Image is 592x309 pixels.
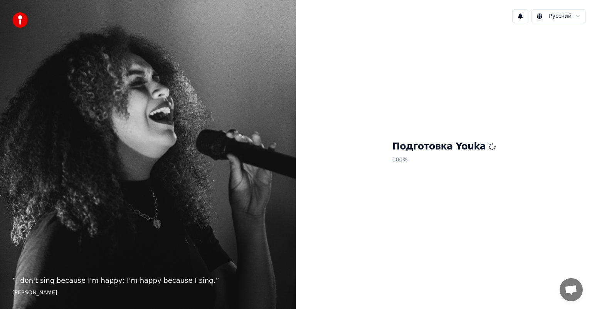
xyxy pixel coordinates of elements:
footer: [PERSON_NAME] [12,289,284,297]
img: youka [12,12,28,28]
h1: Подготовка Youka [392,141,496,153]
div: Открытый чат [560,278,583,301]
p: 100 % [392,153,496,167]
p: “ I don't sing because I'm happy; I'm happy because I sing. ” [12,275,284,286]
